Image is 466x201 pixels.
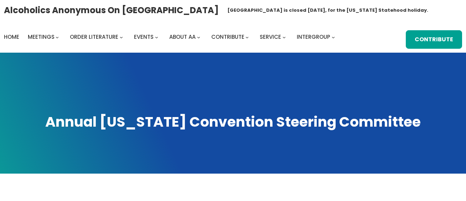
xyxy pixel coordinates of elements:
[245,35,249,38] button: Contribute submenu
[297,32,330,42] a: Intergroup
[406,30,462,49] a: Contribute
[169,33,196,41] span: About AA
[4,32,19,42] a: Home
[155,35,158,38] button: Events submenu
[4,2,219,18] a: Alcoholics Anonymous on [GEOGRAPHIC_DATA]
[211,33,244,41] span: Contribute
[260,33,281,41] span: Service
[120,35,123,38] button: Order Literature submenu
[227,7,428,14] h1: [GEOGRAPHIC_DATA] is closed [DATE], for the [US_STATE] Statehood holiday.
[283,35,286,38] button: Service submenu
[134,32,154,42] a: Events
[134,33,154,41] span: Events
[56,35,59,38] button: Meetings submenu
[28,33,55,41] span: Meetings
[7,112,459,131] h1: Annual [US_STATE] Convention Steering Committee
[169,32,196,42] a: About AA
[297,33,330,41] span: Intergroup
[28,32,55,42] a: Meetings
[260,32,281,42] a: Service
[4,32,337,42] nav: Intergroup
[4,33,19,41] span: Home
[70,33,118,41] span: Order Literature
[332,35,335,38] button: Intergroup submenu
[197,35,200,38] button: About AA submenu
[211,32,244,42] a: Contribute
